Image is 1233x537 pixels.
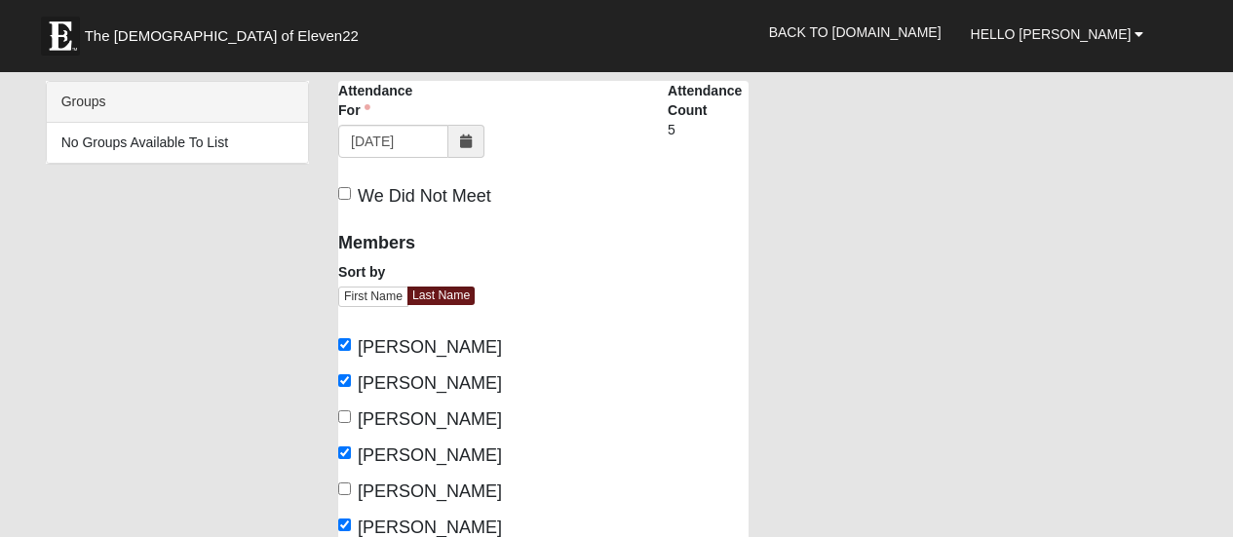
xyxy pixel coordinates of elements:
span: [PERSON_NAME] [358,481,502,501]
a: Back to [DOMAIN_NAME] [754,8,956,57]
div: Groups [47,82,308,123]
label: Sort by [338,262,385,282]
label: Attendance Count [668,81,749,120]
li: No Groups Available To List [47,123,308,163]
span: [PERSON_NAME] [358,337,502,357]
input: [PERSON_NAME] [338,338,351,351]
input: [PERSON_NAME] [338,410,351,423]
div: 5 [668,120,749,153]
input: [PERSON_NAME] [338,374,351,387]
span: [PERSON_NAME] [358,373,502,393]
span: [PERSON_NAME] [358,409,502,429]
span: [PERSON_NAME] [358,445,502,465]
span: We Did Not Meet [358,186,491,206]
h4: Members [338,233,528,254]
a: The [DEMOGRAPHIC_DATA] of Eleven22 [31,7,421,56]
input: We Did Not Meet [338,187,351,200]
img: Eleven22 logo [41,17,80,56]
span: Hello [PERSON_NAME] [971,26,1132,42]
label: Attendance For [338,81,419,120]
span: The [DEMOGRAPHIC_DATA] of Eleven22 [85,26,359,46]
a: Last Name [407,287,475,305]
a: Hello [PERSON_NAME] [956,10,1159,58]
input: [PERSON_NAME] [338,482,351,495]
a: First Name [338,287,408,307]
input: [PERSON_NAME] [338,446,351,459]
